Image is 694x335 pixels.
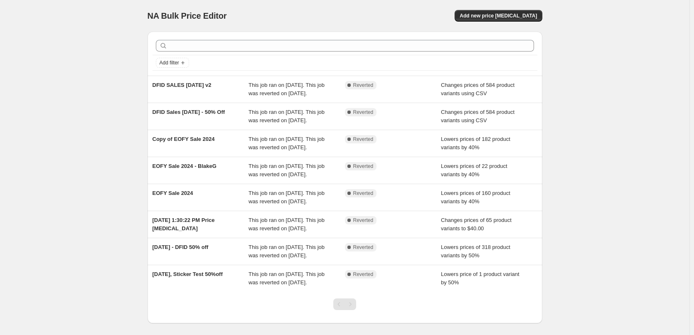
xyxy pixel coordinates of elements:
[460,12,537,19] span: Add new price [MEDICAL_DATA]
[441,136,510,150] span: Lowers prices of 182 product variants by 40%
[249,136,325,150] span: This job ran on [DATE]. This job was reverted on [DATE].
[249,163,325,177] span: This job ran on [DATE]. This job was reverted on [DATE].
[153,109,225,115] span: DFID Sales [DATE] - 50% Off
[148,11,227,20] span: NA Bulk Price Editor
[441,271,519,286] span: Lowers price of 1 product variant by 50%
[441,163,507,177] span: Lowers prices of 22 product variants by 40%
[353,136,374,143] span: Reverted
[441,82,514,96] span: Changes prices of 584 product variants using CSV
[441,190,510,204] span: Lowers prices of 160 product variants by 40%
[455,10,542,22] button: Add new price [MEDICAL_DATA]
[353,217,374,224] span: Reverted
[249,217,325,232] span: This job ran on [DATE]. This job was reverted on [DATE].
[249,271,325,286] span: This job ran on [DATE]. This job was reverted on [DATE].
[153,163,217,169] span: EOFY Sale 2024 - BlakeG
[353,109,374,116] span: Reverted
[249,109,325,123] span: This job ran on [DATE]. This job was reverted on [DATE].
[153,82,212,88] span: DFID SALES [DATE] v2
[153,190,193,196] span: EOFY Sale 2024
[353,163,374,170] span: Reverted
[249,244,325,259] span: This job ran on [DATE]. This job was reverted on [DATE].
[153,217,215,232] span: [DATE] 1:30:22 PM Price [MEDICAL_DATA]
[353,82,374,89] span: Reverted
[353,190,374,197] span: Reverted
[441,217,512,232] span: Changes prices of 65 product variants to $40.00
[333,298,356,310] nav: Pagination
[353,271,374,278] span: Reverted
[156,58,189,68] button: Add filter
[153,136,215,142] span: Copy of EOFY Sale 2024
[160,59,179,66] span: Add filter
[249,82,325,96] span: This job ran on [DATE]. This job was reverted on [DATE].
[153,244,209,250] span: [DATE] - DFID 50% off
[153,271,223,277] span: [DATE], Sticker Test 50%off
[353,244,374,251] span: Reverted
[441,109,514,123] span: Changes prices of 584 product variants using CSV
[441,244,510,259] span: Lowers prices of 318 product variants by 50%
[249,190,325,204] span: This job ran on [DATE]. This job was reverted on [DATE].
